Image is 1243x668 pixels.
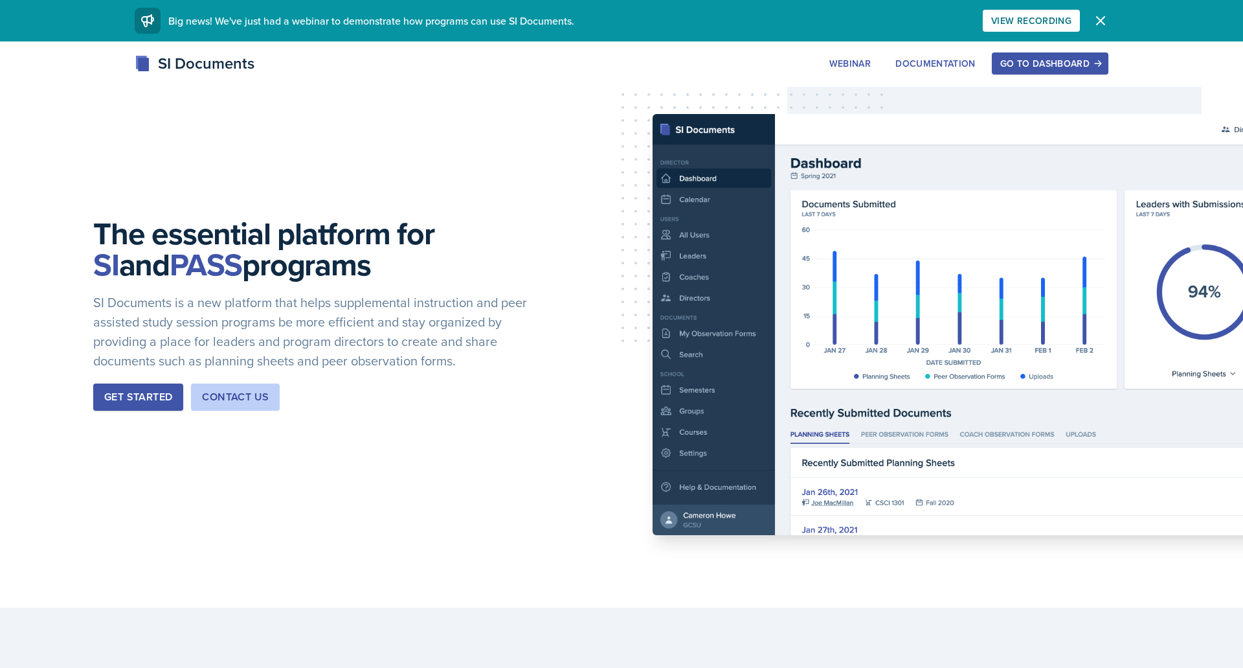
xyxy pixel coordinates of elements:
div: SI Documents [135,52,254,75]
div: Get Started [104,389,172,405]
button: Get Started [93,384,183,411]
button: View Recording [983,10,1080,32]
div: Documentation [895,58,976,69]
button: Contact Us [191,384,280,411]
div: Go to Dashboard [1000,58,1100,69]
button: Go to Dashboard [992,52,1108,75]
div: Contact Us [202,389,269,405]
div: Webinar [829,58,871,69]
span: Big news! We've just had a webinar to demonstrate how programs can use SI Documents. [168,14,574,28]
div: View Recording [991,16,1071,26]
button: Webinar [821,52,879,75]
button: Documentation [887,52,984,75]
